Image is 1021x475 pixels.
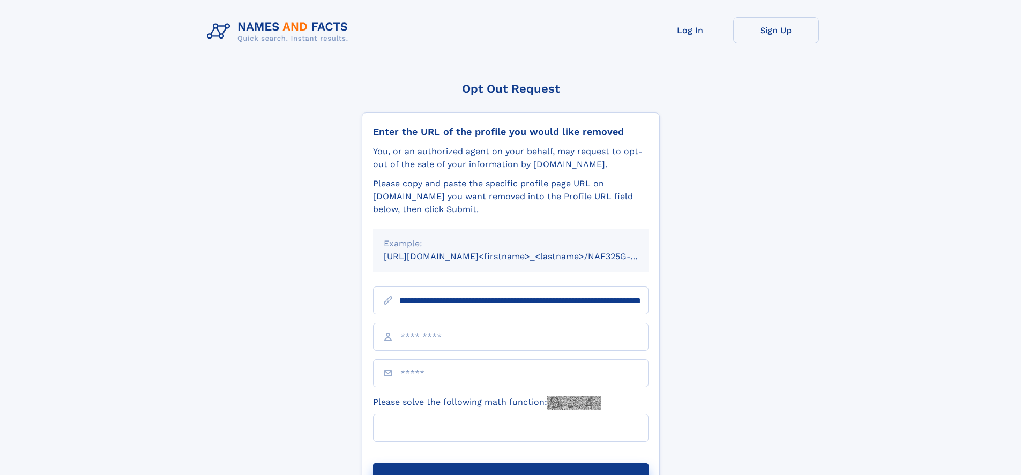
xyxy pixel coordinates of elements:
[384,237,638,250] div: Example:
[203,17,357,46] img: Logo Names and Facts
[647,17,733,43] a: Log In
[733,17,819,43] a: Sign Up
[373,177,649,216] div: Please copy and paste the specific profile page URL on [DOMAIN_NAME] you want removed into the Pr...
[384,251,669,261] small: [URL][DOMAIN_NAME]<firstname>_<lastname>/NAF325G-xxxxxxxx
[373,145,649,171] div: You, or an authorized agent on your behalf, may request to opt-out of the sale of your informatio...
[373,396,601,410] label: Please solve the following math function:
[373,126,649,138] div: Enter the URL of the profile you would like removed
[362,82,660,95] div: Opt Out Request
